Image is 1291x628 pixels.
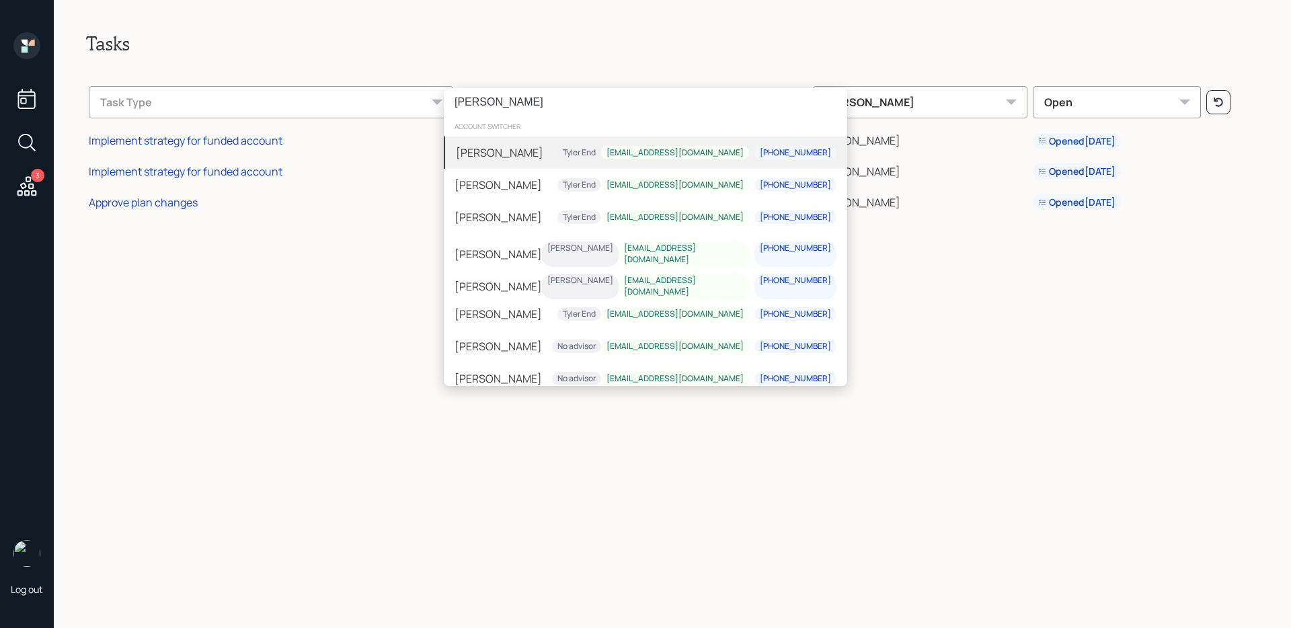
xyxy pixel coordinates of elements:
div: [PHONE_NUMBER] [760,147,831,158]
div: [PERSON_NAME] [547,275,613,286]
div: [PERSON_NAME] [455,278,542,295]
div: [EMAIL_ADDRESS][DOMAIN_NAME] [607,211,744,223]
div: Tyler End [563,308,596,319]
div: [EMAIL_ADDRESS][DOMAIN_NAME] [607,372,744,384]
div: [PERSON_NAME] [455,177,542,193]
div: [PHONE_NUMBER] [760,179,831,190]
div: [PHONE_NUMBER] [760,243,831,254]
div: [EMAIL_ADDRESS][DOMAIN_NAME] [624,275,744,298]
div: No advisor [557,372,596,384]
div: [PERSON_NAME] [547,243,613,254]
div: [PERSON_NAME] [455,246,542,262]
div: [PERSON_NAME] [455,338,542,354]
div: account switcher [444,116,847,136]
div: [PHONE_NUMBER] [760,372,831,384]
div: [PHONE_NUMBER] [760,340,831,352]
div: [EMAIL_ADDRESS][DOMAIN_NAME] [607,147,744,158]
div: [PERSON_NAME] [455,370,542,387]
div: [EMAIL_ADDRESS][DOMAIN_NAME] [607,179,744,190]
div: [EMAIL_ADDRESS][DOMAIN_NAME] [607,308,744,319]
div: Tyler End [563,211,596,223]
div: No advisor [557,340,596,352]
div: [PHONE_NUMBER] [760,275,831,286]
div: [PERSON_NAME] [456,145,543,161]
div: [EMAIL_ADDRESS][DOMAIN_NAME] [624,243,744,266]
div: [PHONE_NUMBER] [760,308,831,319]
div: Tyler End [563,179,596,190]
div: [PERSON_NAME] [455,209,542,225]
div: [PHONE_NUMBER] [760,211,831,223]
input: Type a command or search… [444,88,847,116]
div: Tyler End [563,147,596,158]
div: [EMAIL_ADDRESS][DOMAIN_NAME] [607,340,744,352]
div: [PERSON_NAME] [455,306,542,322]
